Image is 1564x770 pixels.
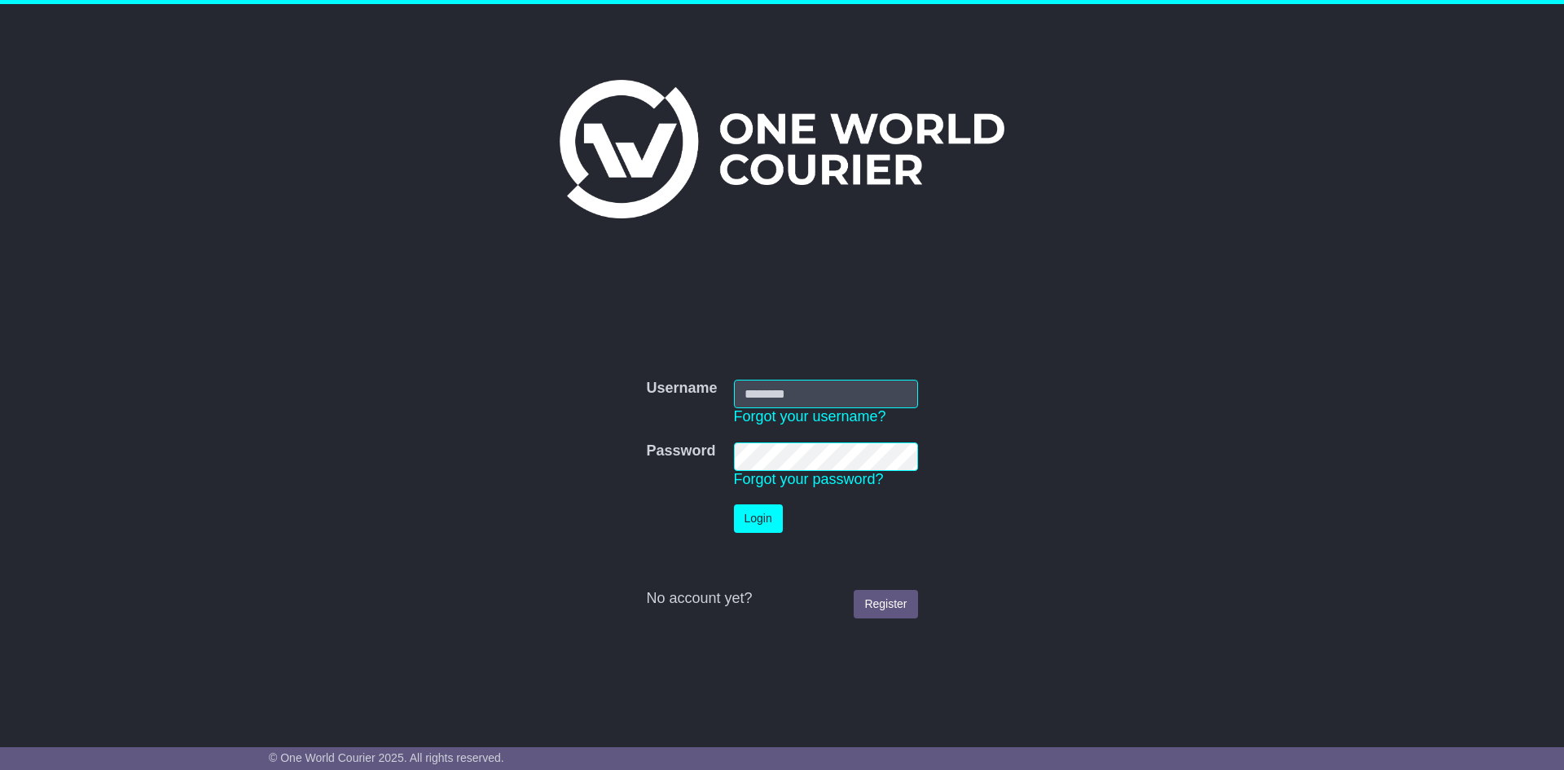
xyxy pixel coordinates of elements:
a: Register [854,590,917,618]
a: Forgot your username? [734,408,886,425]
span: © One World Courier 2025. All rights reserved. [269,751,504,764]
label: Username [646,380,717,398]
button: Login [734,504,783,533]
img: One World [560,80,1004,218]
label: Password [646,442,715,460]
a: Forgot your password? [734,471,884,487]
div: No account yet? [646,590,917,608]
